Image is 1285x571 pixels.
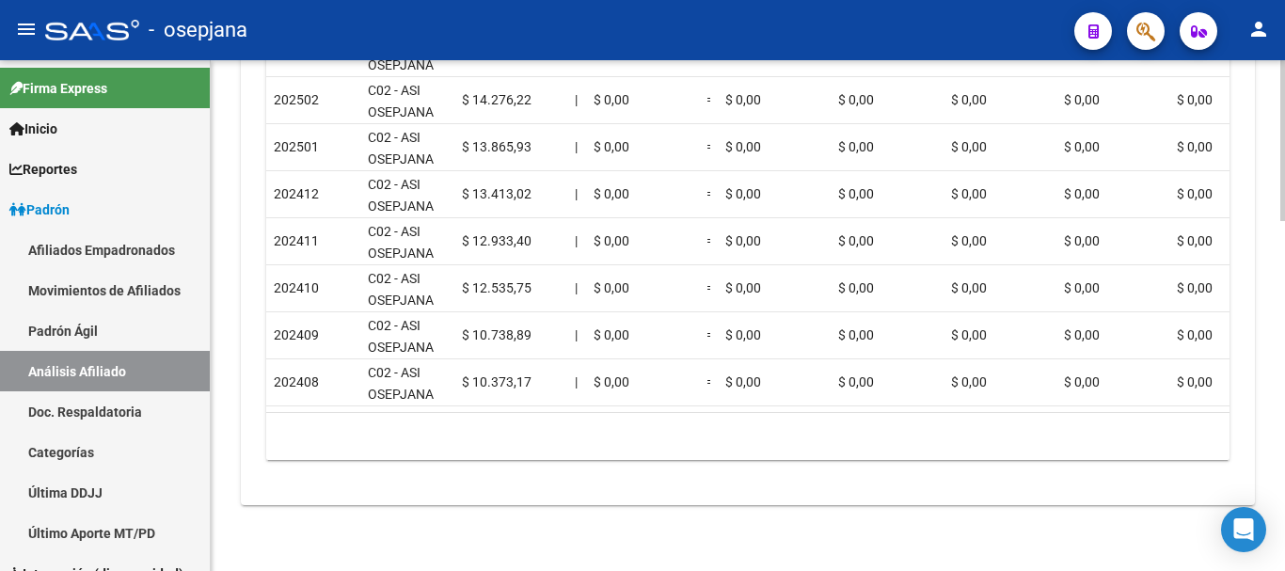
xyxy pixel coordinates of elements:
[725,374,761,389] span: $ 0,00
[274,92,319,107] span: 202502
[1247,18,1270,40] mat-icon: person
[1177,186,1213,201] span: $ 0,00
[838,327,874,342] span: $ 0,00
[725,280,761,295] span: $ 0,00
[462,139,531,154] span: $ 13.865,93
[838,233,874,248] span: $ 0,00
[1064,186,1100,201] span: $ 0,00
[1177,374,1213,389] span: $ 0,00
[725,233,761,248] span: $ 0,00
[15,18,38,40] mat-icon: menu
[368,83,434,119] span: C02 - ASI OSEPJANA
[575,374,578,389] span: |
[575,92,578,107] span: |
[594,374,629,389] span: $ 0,00
[368,177,434,214] span: C02 - ASI OSEPJANA
[368,365,434,402] span: C02 - ASI OSEPJANA
[594,327,629,342] span: $ 0,00
[274,186,319,201] span: 202412
[838,280,874,295] span: $ 0,00
[462,374,531,389] span: $ 10.373,17
[368,224,434,261] span: C02 - ASI OSEPJANA
[1177,280,1213,295] span: $ 0,00
[951,374,987,389] span: $ 0,00
[951,327,987,342] span: $ 0,00
[951,139,987,154] span: $ 0,00
[274,233,319,248] span: 202411
[725,92,761,107] span: $ 0,00
[725,186,761,201] span: $ 0,00
[1177,233,1213,248] span: $ 0,00
[725,139,761,154] span: $ 0,00
[462,233,531,248] span: $ 12.933,40
[594,139,629,154] span: $ 0,00
[9,119,57,139] span: Inicio
[274,139,319,154] span: 202501
[462,186,531,201] span: $ 13.413,02
[9,199,70,220] span: Padrón
[1177,92,1213,107] span: $ 0,00
[838,186,874,201] span: $ 0,00
[594,92,629,107] span: $ 0,00
[1064,280,1100,295] span: $ 0,00
[951,186,987,201] span: $ 0,00
[1221,507,1266,552] div: Open Intercom Messenger
[368,130,434,167] span: C02 - ASI OSEPJANA
[9,78,107,99] span: Firma Express
[706,139,714,154] span: =
[706,327,714,342] span: =
[575,327,578,342] span: |
[1064,92,1100,107] span: $ 0,00
[149,9,247,51] span: - osepjana
[594,186,629,201] span: $ 0,00
[706,374,714,389] span: =
[838,374,874,389] span: $ 0,00
[838,139,874,154] span: $ 0,00
[951,280,987,295] span: $ 0,00
[951,233,987,248] span: $ 0,00
[1064,139,1100,154] span: $ 0,00
[575,139,578,154] span: |
[462,280,531,295] span: $ 12.535,75
[575,280,578,295] span: |
[462,327,531,342] span: $ 10.738,89
[575,186,578,201] span: |
[706,280,714,295] span: =
[368,271,434,308] span: C02 - ASI OSEPJANA
[274,280,319,295] span: 202410
[951,92,987,107] span: $ 0,00
[838,92,874,107] span: $ 0,00
[274,327,319,342] span: 202409
[1064,327,1100,342] span: $ 0,00
[706,186,714,201] span: =
[706,233,714,248] span: =
[594,280,629,295] span: $ 0,00
[462,92,531,107] span: $ 14.276,22
[1064,233,1100,248] span: $ 0,00
[594,233,629,248] span: $ 0,00
[274,374,319,389] span: 202408
[368,318,434,355] span: C02 - ASI OSEPJANA
[1177,327,1213,342] span: $ 0,00
[575,233,578,248] span: |
[1177,139,1213,154] span: $ 0,00
[725,327,761,342] span: $ 0,00
[9,159,77,180] span: Reportes
[706,92,714,107] span: =
[1064,374,1100,389] span: $ 0,00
